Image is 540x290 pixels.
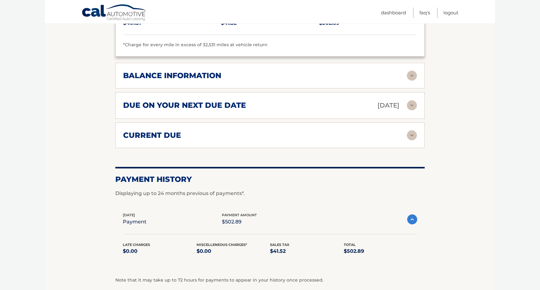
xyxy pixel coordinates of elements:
[123,101,246,110] h2: due on your next due date
[270,247,344,256] p: $41.52
[407,100,417,110] img: accordion-rest.svg
[115,175,425,184] h2: Payment History
[197,247,270,256] p: $0.00
[419,7,430,18] a: FAQ's
[123,42,267,47] span: *Charge for every mile in excess of 32,531 miles at vehicle return
[443,7,458,18] a: Logout
[270,242,289,247] span: Sales Tax
[123,71,221,80] h2: balance information
[377,100,399,111] p: [DATE]
[82,4,147,22] a: Cal Automotive
[123,247,197,256] p: $0.00
[222,213,257,217] span: payment amount
[115,277,425,284] p: Note that it may take up to 72 hours for payments to appear in your history once processed.
[123,217,147,226] p: payment
[197,242,247,247] span: Miscelleneous Charges*
[123,213,135,217] span: [DATE]
[407,130,417,140] img: accordion-rest.svg
[344,242,356,247] span: Total
[222,217,257,226] p: $502.89
[381,7,406,18] a: Dashboard
[123,131,181,140] h2: current due
[123,242,150,247] span: Late Charges
[407,214,417,224] img: accordion-active.svg
[344,247,417,256] p: $502.89
[407,71,417,81] img: accordion-rest.svg
[115,190,425,197] p: Displaying up to 24 months previous of payments*.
